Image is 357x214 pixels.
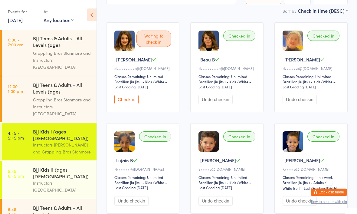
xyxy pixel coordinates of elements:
span: [PERSON_NAME] [284,157,320,163]
button: Undo checkin [283,196,317,206]
div: d•••••••s@[DOMAIN_NAME] [283,66,341,71]
div: Instructors [PERSON_NAME] and Grappling Bros Stanmore [33,141,91,155]
a: 5:45 -6:45 pmBJJ Kids II (ages [DEMOGRAPHIC_DATA])Instructors [GEOGRAPHIC_DATA] [2,161,97,199]
div: BJJ Kids II (ages [DEMOGRAPHIC_DATA]) [33,166,91,179]
span: [PERSON_NAME] [200,157,236,163]
label: Sort by [283,8,296,14]
div: Classes Remaining: Unlimited [198,175,257,180]
div: Checked in [223,31,255,41]
img: image1754465419.png [114,31,135,51]
a: 12:00 -1:00 pmBJJ Teens & Adults - All Levels (ages [DEMOGRAPHIC_DATA]+)Grappling Bros Stanmore a... [2,76,97,122]
div: S•••••o@[DOMAIN_NAME] [198,166,257,172]
a: 6:00 -7:00 amBJJ Teens & Adults - All Levels (ages [DEMOGRAPHIC_DATA]+)Grappling Bros Stanmore an... [2,30,97,76]
a: [DATE] [8,17,23,23]
button: Exit kiosk mode [311,189,347,196]
div: Brazilian Jiu Jitsu - Kids [198,180,236,185]
img: image1754292501.png [114,131,135,152]
img: image1754465444.png [198,31,219,51]
div: Waiting to check in [136,31,171,47]
time: 6:00 - 7:00 am [8,37,23,47]
span: Beau B [200,56,215,63]
div: Checked in [307,31,339,41]
div: Classes Remaining: Unlimited [283,74,341,79]
div: Brazilian Jiu Jitsu - Kids [114,180,152,185]
a: 4:45 -5:45 pmBJJ Kids I (ages [DEMOGRAPHIC_DATA])Instructors [PERSON_NAME] and Grappling Bros Sta... [2,123,97,160]
div: N•••••••l@[DOMAIN_NAME] [114,166,173,172]
div: BJJ Teens & Adults - All Levels (ages [DEMOGRAPHIC_DATA]+) [33,35,91,50]
span: Lujain B [116,157,133,163]
button: Undo checkin [283,95,317,104]
div: d••••••••••s@[DOMAIN_NAME] [198,66,257,71]
div: Events for [8,7,38,17]
div: BJJ Teens & Adults - All Levels (ages [DEMOGRAPHIC_DATA]+) [33,81,91,96]
time: 4:45 - 5:45 pm [8,130,24,140]
div: Instructors [GEOGRAPHIC_DATA] [33,179,91,193]
div: Check in time (DESC) [298,7,348,14]
div: BJJ Kids I (ages [DEMOGRAPHIC_DATA]) [33,128,91,141]
div: Brazilian Jiu Jitsu - Kids [198,79,236,84]
div: K•••••e@[DOMAIN_NAME] [283,166,341,172]
div: Grappling Bros Stanmore and Instructors [GEOGRAPHIC_DATA] [33,96,91,117]
div: At [44,7,74,17]
div: Brazilian Jiu Jitsu - Adults [283,180,324,185]
div: Any location [44,17,74,23]
div: Checked in [139,131,171,142]
div: Checked in [223,131,255,142]
div: d••••••••••s@[DOMAIN_NAME] [114,66,173,71]
img: image1757315765.png [198,131,219,152]
button: Undo checkin [198,95,233,104]
img: image1746862043.png [283,131,303,152]
div: Grappling Bros Stanmore and Instructors [GEOGRAPHIC_DATA] [33,50,91,71]
span: [PERSON_NAME] [116,56,152,63]
time: 5:45 - 6:45 pm [8,169,24,178]
div: Classes Remaining: Unlimited [114,175,173,180]
button: Undo checkin [114,196,149,206]
div: Brazilian Jiu Jitsu - Kids [283,79,320,84]
img: image1757315862.png [283,31,303,51]
div: Classes Remaining: Unlimited [114,74,173,79]
div: Classes Remaining: Unlimited [198,74,257,79]
div: Classes Remaining: 1 this week [283,175,341,180]
span: [PERSON_NAME] [284,56,320,63]
div: Checked in [307,131,339,142]
button: Undo checkin [198,196,233,206]
div: Brazilian Jiu Jitsu - Kids [114,79,152,84]
button: Check in [114,95,139,104]
button: how to secure with pin [311,200,347,204]
time: 12:00 - 1:00 pm [8,84,23,94]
